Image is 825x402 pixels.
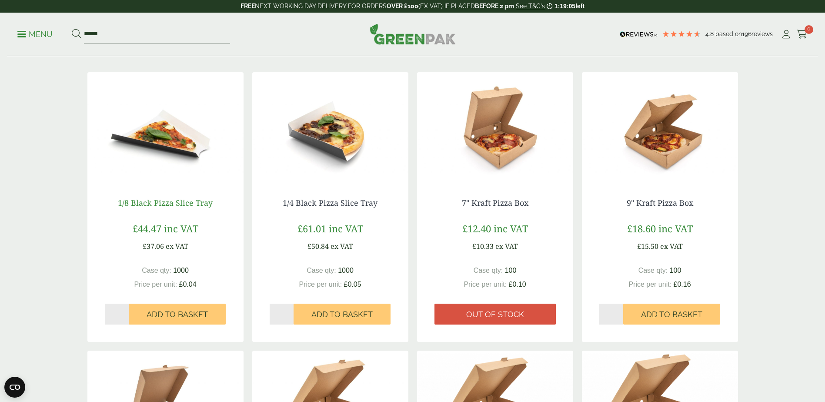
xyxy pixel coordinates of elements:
[509,281,526,288] span: £0.10
[805,25,813,34] span: 0
[142,267,171,274] span: Case qty:
[623,304,720,325] button: Add to Basket
[797,30,808,39] i: Cart
[166,241,188,251] span: ex VAT
[17,29,53,38] a: Menu
[173,267,189,274] span: 1000
[118,198,213,208] a: 1/8 Black Pizza Slice Tray
[554,3,575,10] span: 1:19:05
[466,310,524,319] span: Out of stock
[472,241,494,251] span: £10.33
[133,222,161,235] span: £44.47
[4,377,25,398] button: Open CMP widget
[307,241,329,251] span: £50.84
[628,281,671,288] span: Price per unit:
[344,281,361,288] span: £0.05
[670,267,681,274] span: 100
[17,29,53,40] p: Menu
[462,222,491,235] span: £12.40
[641,310,702,319] span: Add to Basket
[164,222,198,235] span: inc VAT
[660,241,683,251] span: ex VAT
[495,241,518,251] span: ex VAT
[627,198,693,208] a: 9" Kraft Pizza Box
[620,31,658,37] img: REVIEWS.io
[494,222,528,235] span: inc VAT
[338,267,354,274] span: 1000
[505,267,517,274] span: 100
[294,304,391,325] button: Add to Basket
[797,28,808,41] a: 0
[387,3,418,10] strong: OVER £100
[742,30,752,37] span: 196
[575,3,585,10] span: left
[475,3,514,10] strong: BEFORE 2 pm
[370,23,456,44] img: GreenPak Supplies
[474,267,503,274] span: Case qty:
[752,30,773,37] span: reviews
[638,267,668,274] span: Case qty:
[147,310,208,319] span: Add to Basket
[240,3,255,10] strong: FREE
[129,304,226,325] button: Add to Basket
[637,241,658,251] span: £15.50
[329,222,363,235] span: inc VAT
[516,3,545,10] a: See T&C's
[299,281,342,288] span: Price per unit:
[781,30,792,39] i: My Account
[464,281,507,288] span: Price per unit:
[662,30,701,38] div: 4.79 Stars
[462,198,528,208] a: 7" Kraft Pizza Box
[311,310,373,319] span: Add to Basket
[417,72,573,181] img: 7.5
[307,267,336,274] span: Case qty:
[674,281,691,288] span: £0.16
[715,30,742,37] span: Based on
[434,304,556,325] a: Out of stock
[297,222,326,235] span: £61.01
[582,72,738,181] img: 9.5
[705,30,715,37] span: 4.8
[283,198,377,208] a: 1/4 Black Pizza Slice Tray
[627,222,656,235] span: £18.60
[143,241,164,251] span: £37.06
[331,241,353,251] span: ex VAT
[179,281,197,288] span: £0.04
[87,72,244,181] img: 8th Black Pizza Slice tray (Large)
[134,281,177,288] span: Price per unit:
[252,72,408,181] img: Quarter Black Pizza Slice tray - food side (Large)[12078]
[658,222,693,235] span: inc VAT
